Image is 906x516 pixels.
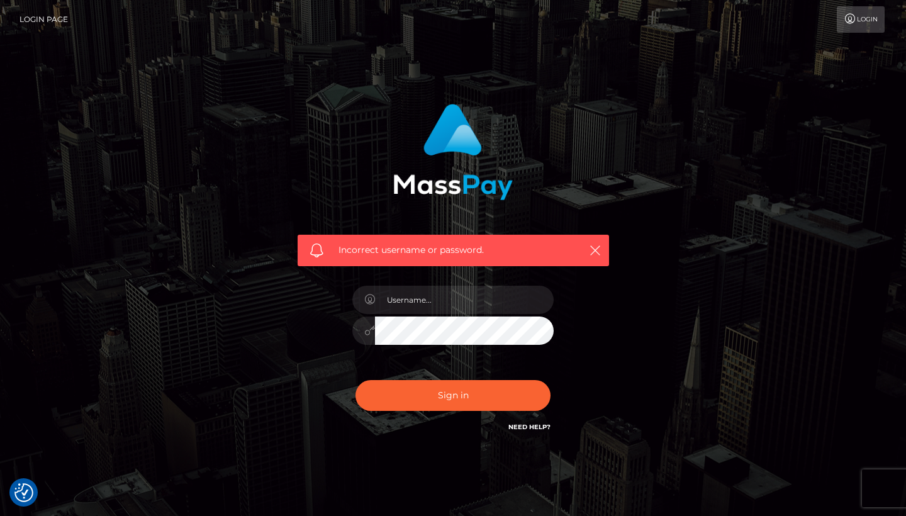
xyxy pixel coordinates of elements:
button: Sign in [355,380,551,411]
input: Username... [375,286,554,314]
a: Need Help? [508,423,551,431]
img: MassPay Login [393,104,513,200]
a: Login Page [20,6,68,33]
button: Consent Preferences [14,483,33,502]
span: Incorrect username or password. [338,244,568,257]
a: Login [837,6,885,33]
img: Revisit consent button [14,483,33,502]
